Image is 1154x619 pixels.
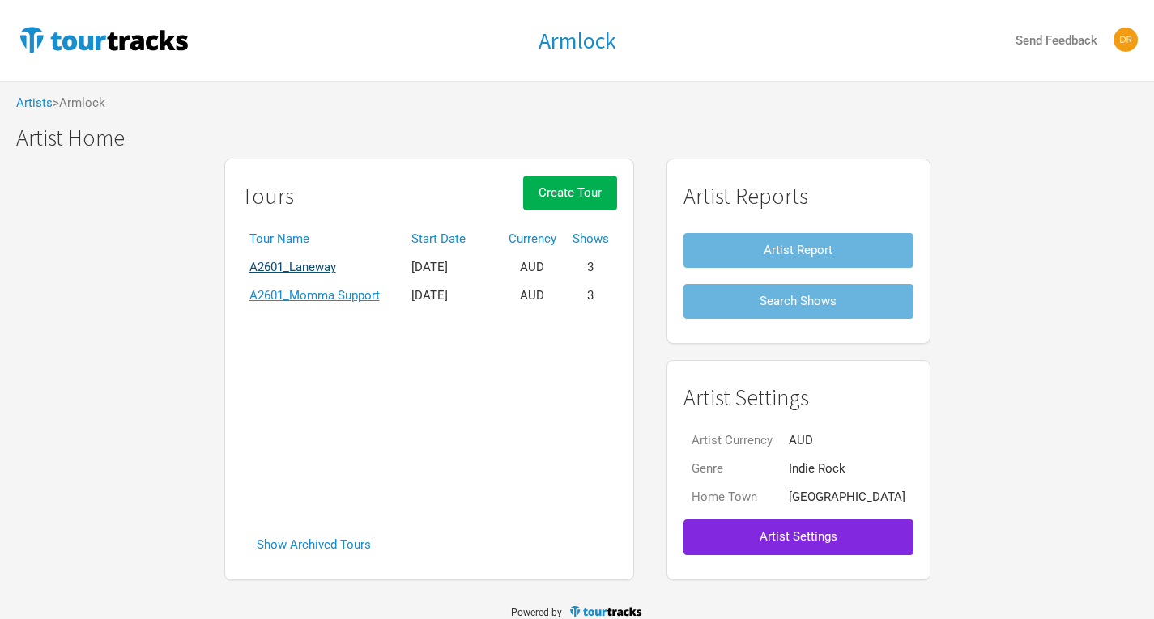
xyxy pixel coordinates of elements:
[683,184,913,209] h1: Artist Reports
[511,606,562,617] span: Powered by
[16,23,191,56] img: TourTracks
[683,519,913,554] button: Artist Settings
[683,225,913,276] a: Artist Report
[53,97,105,109] span: > Armlock
[500,225,564,253] th: Currency
[781,426,913,455] td: AUD
[249,288,380,303] a: A2601_Momma Support
[241,184,294,209] h1: Tours
[1114,28,1138,52] img: dradburn1
[683,284,913,319] button: Search Shows
[539,28,616,53] a: Armlock
[568,604,643,618] img: TourTracks
[760,529,837,544] span: Artist Settings
[683,511,913,562] a: Artist Settings
[781,455,913,483] td: Indie Rock
[683,233,913,268] button: Artist Report
[523,176,617,225] a: Create Tour
[764,243,832,257] span: Artist Report
[523,176,617,210] button: Create Tour
[16,125,1154,151] h1: Artist Home
[683,426,781,455] td: Artist Currency
[1016,33,1097,48] strong: Send Feedback
[500,253,564,282] td: AUD
[539,185,602,200] span: Create Tour
[760,294,837,308] span: Search Shows
[241,528,386,562] button: Show Archived Tours
[241,225,403,253] th: Tour Name
[683,455,781,483] td: Genre
[683,276,913,327] a: Search Shows
[249,260,336,274] a: A2601_Laneway
[564,282,617,310] td: 3
[16,95,53,110] a: Artists
[403,282,500,310] td: [DATE]
[564,253,617,282] td: 3
[403,253,500,282] td: [DATE]
[683,483,781,511] td: Home Town
[564,225,617,253] th: Shows
[539,26,616,55] h1: Armlock
[781,483,913,511] td: [GEOGRAPHIC_DATA]
[403,225,500,253] th: Start Date
[500,282,564,310] td: AUD
[683,385,913,410] h1: Artist Settings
